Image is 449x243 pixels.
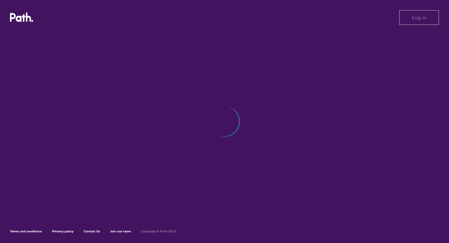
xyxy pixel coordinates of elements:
[412,15,426,20] span: Log in
[84,229,100,233] a: Contact Us
[10,229,42,233] a: Terms and conditions
[110,229,131,233] a: Join our team
[141,230,176,233] h6: Copyright © Path 2018
[52,229,74,233] a: Privacy policy
[399,10,439,25] button: Log in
